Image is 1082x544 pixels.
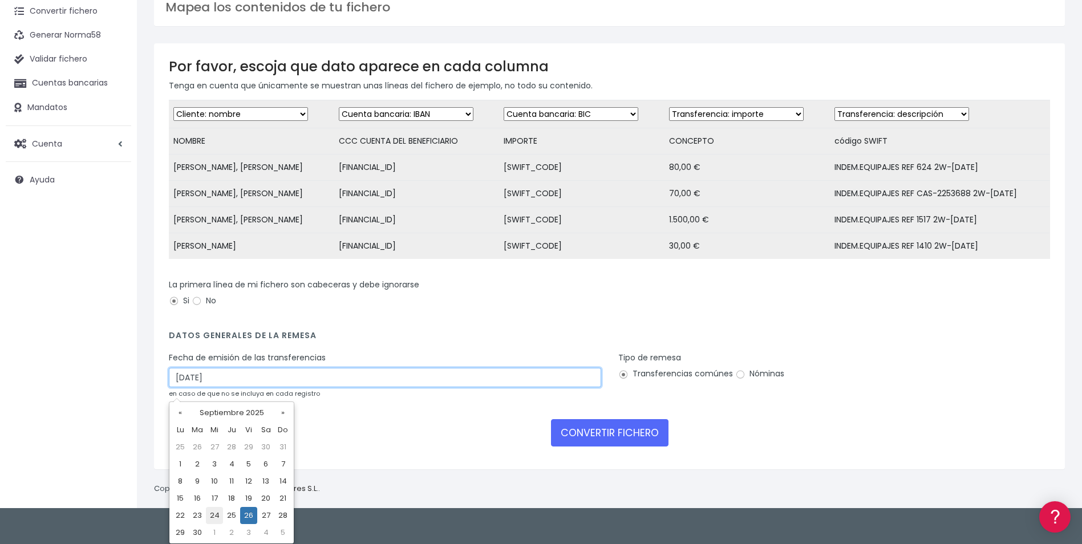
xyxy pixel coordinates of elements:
td: 26 [240,507,257,524]
td: 29 [240,439,257,456]
h3: Por favor, escoja que dato aparece en cada columna [169,58,1050,75]
td: [FINANCIAL_ID] [334,233,500,259]
td: NOMBRE [169,128,334,155]
a: Información general [11,97,217,115]
td: 30 [257,439,274,456]
label: La primera línea de mi fichero son cabeceras y debe ignorarse [169,279,419,291]
td: 70,00 € [664,181,830,207]
td: 4 [257,524,274,541]
th: Ma [189,421,206,439]
td: 8 [172,473,189,490]
td: 23 [189,507,206,524]
a: Problemas habituales [11,162,217,180]
td: INDEM.EQUIPAJES REF CAS-2253688 2W-[DATE] [830,181,1050,207]
a: General [11,245,217,262]
button: Contáctanos [11,305,217,325]
td: 2 [189,456,206,473]
td: 5 [240,456,257,473]
td: [SWIFT_CODE] [499,181,664,207]
td: [SWIFT_CODE] [499,233,664,259]
td: 28 [223,439,240,456]
label: No [192,295,216,307]
td: 2 [223,524,240,541]
h4: Datos generales de la remesa [169,331,1050,346]
a: Validar fichero [6,47,131,71]
td: [FINANCIAL_ID] [334,207,500,233]
td: 27 [257,507,274,524]
td: INDEM.EQUIPAJES REF 1410 2W-[DATE] [830,233,1050,259]
td: 30 [189,524,206,541]
td: 1.500,00 € [664,207,830,233]
td: [SWIFT_CODE] [499,155,664,181]
label: Tipo de remesa [618,352,681,364]
td: 17 [206,490,223,507]
td: 26 [189,439,206,456]
td: IMPORTE [499,128,664,155]
span: Cuenta [32,137,62,149]
td: 3 [240,524,257,541]
div: Información general [11,79,217,90]
a: Cuenta [6,132,131,156]
label: Nóminas [735,368,784,380]
small: en caso de que no se incluya en cada registro [169,389,320,398]
th: Do [274,421,291,439]
a: POWERED BY ENCHANT [157,328,220,339]
td: 21 [274,490,291,507]
td: 25 [223,507,240,524]
td: 13 [257,473,274,490]
a: Perfiles de empresas [11,197,217,215]
td: 15 [172,490,189,507]
td: 6 [257,456,274,473]
td: [FINANCIAL_ID] [334,181,500,207]
label: Si [169,295,189,307]
label: Fecha de emisión de las transferencias [169,352,326,364]
a: Generar Norma58 [6,23,131,47]
td: 9 [189,473,206,490]
td: [PERSON_NAME], [PERSON_NAME] [169,181,334,207]
td: 30,00 € [664,233,830,259]
td: 1 [172,456,189,473]
td: [PERSON_NAME] [169,233,334,259]
td: 4 [223,456,240,473]
th: Septiembre 2025 [189,404,274,421]
td: 1 [206,524,223,541]
th: Vi [240,421,257,439]
td: 20 [257,490,274,507]
a: Videotutoriales [11,180,217,197]
a: API [11,291,217,309]
th: » [274,404,291,421]
td: 22 [172,507,189,524]
th: Sa [257,421,274,439]
td: 25 [172,439,189,456]
td: 31 [274,439,291,456]
td: INDEM.EQUIPAJES REF 1517 2W-[DATE] [830,207,1050,233]
td: 16 [189,490,206,507]
td: 80,00 € [664,155,830,181]
td: CONCEPTO [664,128,830,155]
p: Copyright © 2025 . [154,483,320,495]
a: Formatos [11,144,217,162]
td: 11 [223,473,240,490]
span: Ayuda [30,174,55,185]
td: 5 [274,524,291,541]
td: 7 [274,456,291,473]
th: « [172,404,189,421]
div: Convertir ficheros [11,126,217,137]
a: Mandatos [6,96,131,120]
button: CONVERTIR FICHERO [551,419,668,446]
th: Ju [223,421,240,439]
td: 19 [240,490,257,507]
td: 27 [206,439,223,456]
td: [PERSON_NAME], [PERSON_NAME] [169,155,334,181]
td: 3 [206,456,223,473]
a: Ayuda [6,168,131,192]
td: 28 [274,507,291,524]
td: código SWIFT [830,128,1050,155]
div: Facturación [11,226,217,237]
td: 12 [240,473,257,490]
td: 24 [206,507,223,524]
label: Transferencias comúnes [618,368,733,380]
td: 14 [274,473,291,490]
td: 29 [172,524,189,541]
td: INDEM.EQUIPAJES REF 624 2W-[DATE] [830,155,1050,181]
